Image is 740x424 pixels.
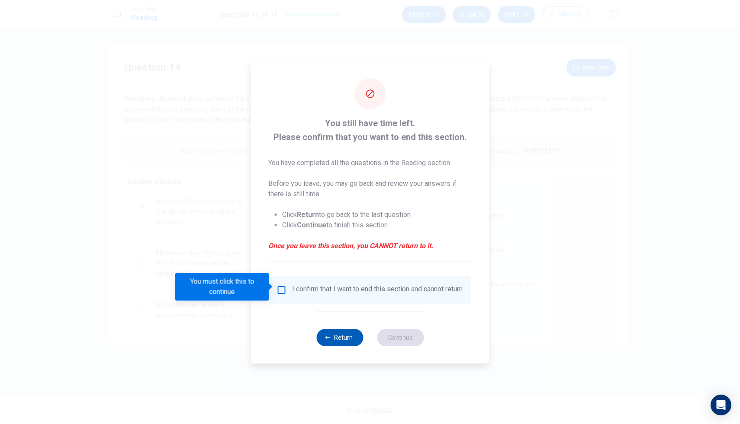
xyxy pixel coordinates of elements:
[175,273,269,301] div: You must click this to continue
[282,210,472,220] li: Click to go back to the last question
[282,220,472,230] li: Click to finish this section.
[316,329,363,346] button: Return
[377,329,424,346] button: Continue
[268,158,472,168] p: You have completed all the questions in the Reading section.
[268,116,472,144] span: You still have time left. Please confirm that you want to end this section.
[277,285,287,295] span: You must click this to continue
[292,285,464,295] div: I confirm that I want to end this section and cannot return.
[268,241,472,251] em: Once you leave this section, you CANNOT return to it.
[297,221,326,229] strong: Continue
[711,395,731,415] div: Open Intercom Messenger
[297,210,319,219] strong: Return
[268,179,472,199] p: Before you leave, you may go back and review your answers if there is still time.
